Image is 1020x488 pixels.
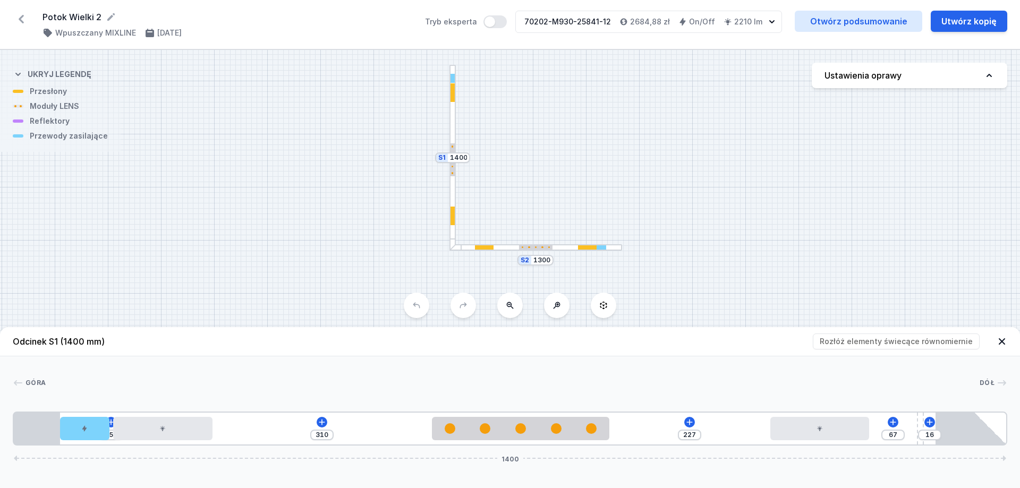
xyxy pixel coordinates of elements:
button: Ukryj legendę [13,61,91,86]
form: Potok Wielki 2 [42,11,412,23]
h4: 2210 lm [734,16,762,27]
h4: Ukryj legendę [28,69,91,80]
div: LENS module 250mm 54° [432,417,609,440]
a: Otwórz podsumowanie [795,11,922,32]
span: Góra [25,379,46,387]
button: Tryb eksperta [483,15,507,28]
div: LED opal module 140mm [770,417,870,440]
button: Ustawienia oprawy [812,63,1007,88]
h4: 2684,88 zł [630,16,670,27]
input: Wymiar [mm] [533,256,550,264]
h4: [DATE] [157,28,182,38]
h4: Odcinek S1 [13,335,105,348]
div: 70202-M930-25841-12 [524,16,611,27]
div: LED opal module 140mm [113,417,212,440]
span: 1400 [497,455,523,461]
button: Edytuj nazwę projektu [106,12,116,22]
div: Hole for power supply cable [60,417,109,440]
h4: Wpuszczany MIXLINE [55,28,136,38]
span: Dół [980,379,994,387]
span: (1400 mm) [60,336,105,347]
input: Wymiar [mm] [450,153,467,162]
button: Utwórz kopię [931,11,1007,32]
label: Tryb eksperta [425,15,507,28]
h4: On/Off [689,16,715,27]
button: 70202-M930-25841-122684,88 złOn/Off2210 lm [515,11,782,33]
h4: Ustawienia oprawy [824,69,902,82]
